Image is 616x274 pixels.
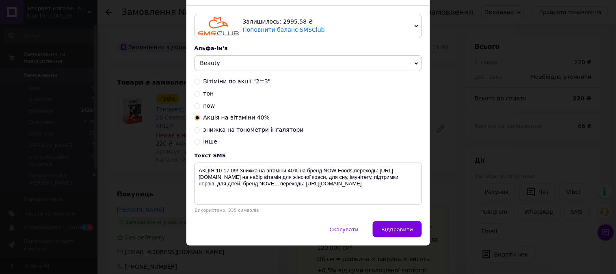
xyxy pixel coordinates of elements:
[203,126,304,133] span: знижка на тонометри інгалятори
[381,226,413,233] span: Відправити
[203,138,218,145] span: Інше
[203,90,214,97] span: тон
[200,60,220,66] span: Beauty
[243,18,411,26] div: Залишилось: 2995.58 ₴
[203,78,271,85] span: Вітіміни по акції "2=3"
[195,208,422,213] div: Використано: 335 символів
[330,226,359,233] span: Скасувати
[195,45,228,51] span: Альфа-ім'я
[321,221,367,237] button: Скасувати
[195,163,422,205] textarea: АКЦІЯ 10-17.09! Знижка на вітаміни 40% на бренд NOW Foods,переходь: [URL][DOMAIN_NAME] на набір в...
[203,102,215,109] span: now
[195,152,422,159] div: Текст SMS
[373,221,421,237] button: Відправити
[203,114,270,121] span: Акція на вітаміни 40%
[243,26,325,33] a: Поповнити баланс SMSClub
